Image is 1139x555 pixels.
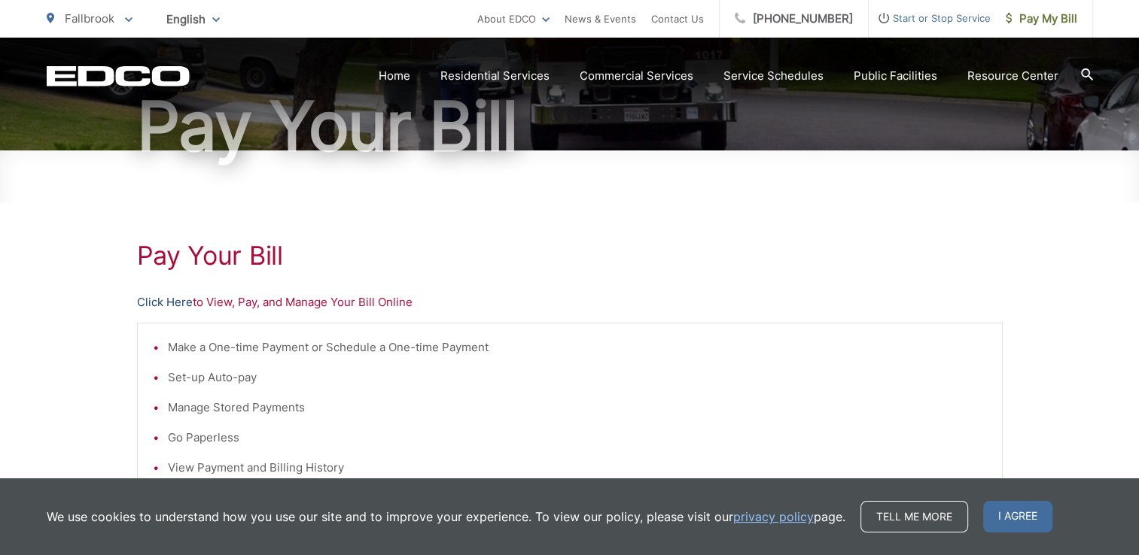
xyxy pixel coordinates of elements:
[580,67,693,85] a: Commercial Services
[967,67,1058,85] a: Resource Center
[137,293,1003,311] p: to View, Pay, and Manage Your Bill Online
[65,11,114,26] span: Fallbrook
[477,10,550,28] a: About EDCO
[168,429,987,447] li: Go Paperless
[1006,10,1077,28] span: Pay My Bill
[155,6,231,32] span: English
[168,399,987,417] li: Manage Stored Payments
[47,508,845,526] p: We use cookies to understand how you use our site and to improve your experience. To view our pol...
[565,10,636,28] a: News & Events
[47,65,190,86] a: EDCD logo. Return to the homepage.
[137,293,193,311] a: Click Here
[168,338,987,356] li: Make a One-time Payment or Schedule a One-time Payment
[733,508,814,526] a: privacy policy
[854,67,937,85] a: Public Facilities
[168,368,987,387] li: Set-up Auto-pay
[379,67,410,85] a: Home
[723,67,824,85] a: Service Schedules
[137,241,1003,271] h1: Pay Your Bill
[440,67,550,85] a: Residential Services
[651,10,704,28] a: Contact Us
[47,89,1093,164] h1: Pay Your Bill
[168,459,987,477] li: View Payment and Billing History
